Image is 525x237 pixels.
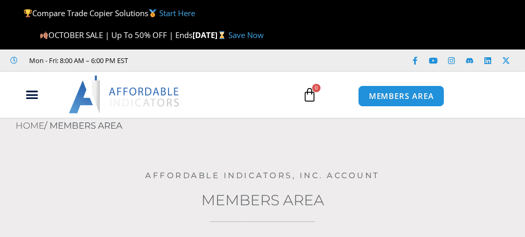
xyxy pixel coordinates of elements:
[23,8,195,18] span: Compare Trade Copier Solutions
[40,30,193,40] span: OCTOBER SALE | Up To 50% OFF | Ends
[145,170,380,180] a: Affordable Indicators, Inc. Account
[228,30,264,40] a: Save Now
[201,191,324,209] a: Members Area
[6,85,58,105] div: Menu Toggle
[69,76,181,113] img: LogoAI | Affordable Indicators – NinjaTrader
[218,31,226,39] img: ⌛
[358,85,445,107] a: MEMBERS AREA
[312,84,321,92] span: 0
[149,9,157,17] img: 🥇
[24,9,32,17] img: 🏆
[133,55,289,66] iframe: Customer reviews powered by Trustpilot
[287,80,332,110] a: 0
[16,118,525,134] nav: Breadcrumb
[369,92,434,100] span: MEMBERS AREA
[159,8,195,18] a: Start Here
[27,54,128,67] span: Mon - Fri: 8:00 AM – 6:00 PM EST
[16,120,44,131] a: Home
[193,30,228,40] strong: [DATE]
[40,31,48,39] img: 🍂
